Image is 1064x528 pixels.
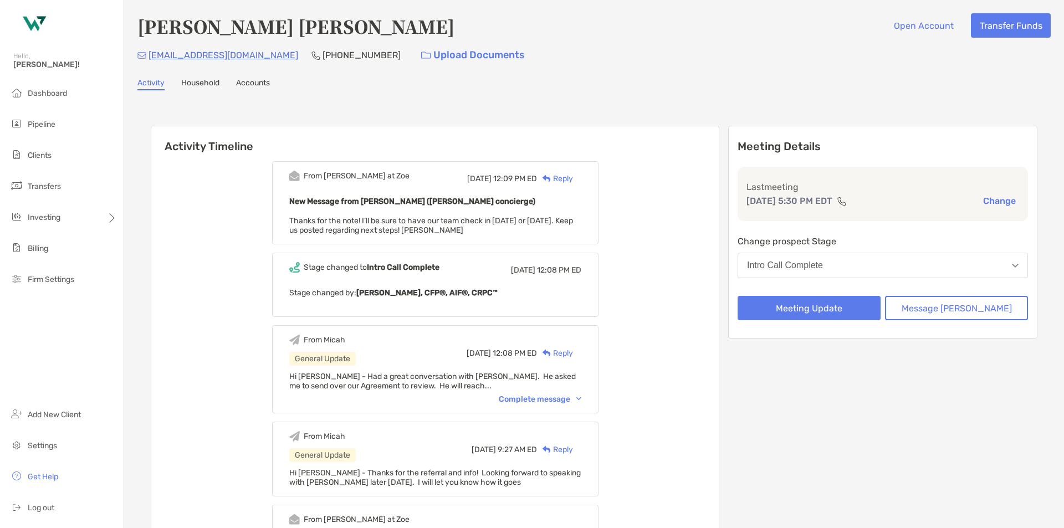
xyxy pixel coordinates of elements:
img: pipeline icon [10,117,23,130]
div: Stage changed to [304,263,439,272]
span: Log out [28,503,54,512]
img: logout icon [10,500,23,514]
span: 12:08 PM ED [537,265,581,275]
img: button icon [421,52,431,59]
span: Hi [PERSON_NAME] - Thanks for the referral and info! Looking forward to speaking with [PERSON_NAM... [289,468,581,487]
img: firm-settings icon [10,272,23,285]
button: Intro Call Complete [738,253,1028,278]
h6: Activity Timeline [151,126,719,153]
span: Pipeline [28,120,55,129]
p: Last meeting [746,180,1019,194]
span: 12:08 PM ED [493,348,537,358]
span: Add New Client [28,410,81,419]
div: General Update [289,448,356,462]
img: Event icon [289,335,300,345]
a: Household [181,78,219,90]
span: [DATE] [467,348,491,358]
img: Event icon [289,431,300,442]
span: Get Help [28,472,58,481]
img: Open dropdown arrow [1012,264,1019,268]
img: Reply icon [543,446,551,453]
img: clients icon [10,148,23,161]
button: Open Account [885,13,962,38]
span: Dashboard [28,89,67,98]
b: Intro Call Complete [367,263,439,272]
p: [PHONE_NUMBER] [323,48,401,62]
img: transfers icon [10,179,23,192]
img: settings icon [10,438,23,452]
span: Billing [28,244,48,253]
p: Meeting Details [738,140,1028,153]
img: add_new_client icon [10,407,23,421]
div: Intro Call Complete [747,260,823,270]
img: Reply icon [543,175,551,182]
span: Clients [28,151,52,160]
span: Settings [28,441,57,450]
div: Reply [537,173,573,184]
a: Activity [137,78,165,90]
span: Firm Settings [28,275,74,284]
div: Reply [537,347,573,359]
span: Thanks for the note! I’ll be sure to have our team check in [DATE] or [DATE]. Keep us posted rega... [289,216,573,235]
b: [PERSON_NAME], CFP®, AIF®, CRPC™ [356,288,498,298]
img: Reply icon [543,350,551,357]
img: billing icon [10,241,23,254]
p: [EMAIL_ADDRESS][DOMAIN_NAME] [149,48,298,62]
img: communication type [837,197,847,206]
div: From [PERSON_NAME] at Zoe [304,171,410,181]
p: Change prospect Stage [738,234,1028,248]
img: Phone Icon [311,51,320,60]
p: Stage changed by: [289,286,581,300]
img: dashboard icon [10,86,23,99]
div: From Micah [304,335,345,345]
span: 12:09 PM ED [493,174,537,183]
span: [PERSON_NAME]! [13,60,117,69]
div: From [PERSON_NAME] at Zoe [304,515,410,524]
p: [DATE] 5:30 PM EDT [746,194,832,208]
span: 9:27 AM ED [498,445,537,454]
img: Event icon [289,171,300,181]
img: Event icon [289,514,300,525]
img: get-help icon [10,469,23,483]
span: [DATE] [467,174,492,183]
img: Event icon [289,262,300,273]
div: From Micah [304,432,345,441]
b: New Message from [PERSON_NAME] ([PERSON_NAME] concierge) [289,197,535,206]
div: General Update [289,352,356,366]
img: investing icon [10,210,23,223]
a: Accounts [236,78,270,90]
span: Transfers [28,182,61,191]
div: Complete message [499,394,581,404]
img: Zoe Logo [13,4,53,44]
span: [DATE] [472,445,496,454]
span: Hi [PERSON_NAME] - Had a great conversation with [PERSON_NAME]. He asked me to send over our Agre... [289,372,576,391]
img: Email Icon [137,52,146,59]
button: Message [PERSON_NAME] [885,296,1028,320]
h4: [PERSON_NAME] [PERSON_NAME] [137,13,454,39]
button: Transfer Funds [971,13,1051,38]
a: Upload Documents [414,43,532,67]
img: Chevron icon [576,397,581,401]
button: Change [980,195,1019,207]
div: Reply [537,444,573,455]
span: [DATE] [511,265,535,275]
button: Meeting Update [738,296,881,320]
span: Investing [28,213,60,222]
